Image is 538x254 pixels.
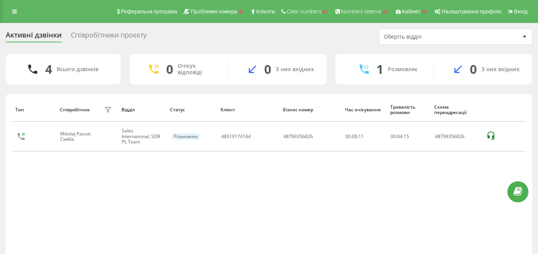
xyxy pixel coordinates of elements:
[390,104,427,116] div: Тривалість розмови
[287,8,321,15] span: Clear numbers
[514,8,528,15] span: Вихід
[191,8,237,15] span: Проблемні номери
[376,62,383,77] div: 1
[221,107,275,112] div: Клієнт
[402,8,421,15] span: Кабінет
[122,128,162,145] div: Sales International, SDR PL Team
[171,133,201,140] div: Розмовляє
[397,133,402,140] span: 04
[283,107,338,112] div: Бізнес номер
[341,8,381,15] span: Numbers reserve
[404,133,409,140] span: 15
[481,66,520,73] div: З них вхідних
[45,62,52,77] div: 4
[60,107,90,112] div: Співробітник
[121,107,163,112] div: Відділ
[442,8,501,15] span: Налаштування профілю
[6,31,62,43] div: Активні дзвінки
[221,134,251,139] div: 48519174164
[170,107,213,112] div: Статус
[256,8,275,15] span: Клієнти
[435,134,478,139] div: 48799356826
[434,104,478,116] div: Схема переадресації
[178,63,216,76] div: Очікує відповіді
[388,66,417,73] div: Розмовляє
[60,131,102,142] div: Mikolaj Passat Cwikla
[345,134,382,139] div: 00:00:11
[166,62,173,77] div: 0
[276,66,314,73] div: З них вхідних
[57,66,98,73] div: Всього дзвінків
[121,8,177,15] span: Реферальна програма
[264,62,271,77] div: 0
[391,134,409,139] div: : :
[283,134,313,139] div: 48799356826
[15,107,52,112] div: Тип
[71,31,147,43] div: Співробітники проєкту
[470,62,477,77] div: 0
[391,133,396,140] span: 00
[384,34,475,40] div: Оберіть відділ
[345,107,383,112] div: Час очікування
